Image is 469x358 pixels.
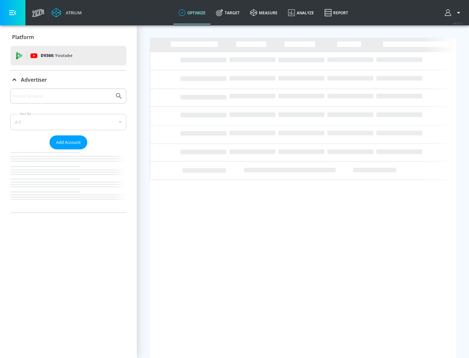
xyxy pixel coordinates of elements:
[173,1,211,24] a: optimize
[10,46,126,65] div: DV360: Youtube
[10,114,126,130] div: A-Z
[453,21,462,25] span: v 4.25.2
[12,34,34,41] p: Platform
[41,52,72,59] p: DV360:
[51,8,82,18] a: Atrium
[13,92,112,100] input: Search by name
[21,76,47,83] p: Advertiser
[245,1,283,24] a: measure
[10,28,126,46] div: Platform
[10,89,126,213] div: Advertiser
[19,112,33,116] label: Sort By
[211,1,245,24] a: Target
[63,10,82,16] div: Atrium
[50,135,87,149] button: Add Account
[56,139,81,146] span: Add Account
[55,52,72,59] p: Youtube
[10,149,126,213] nav: list of Advertiser
[319,1,353,24] a: Report
[10,71,126,89] div: Advertiser
[283,1,319,24] a: Analyze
